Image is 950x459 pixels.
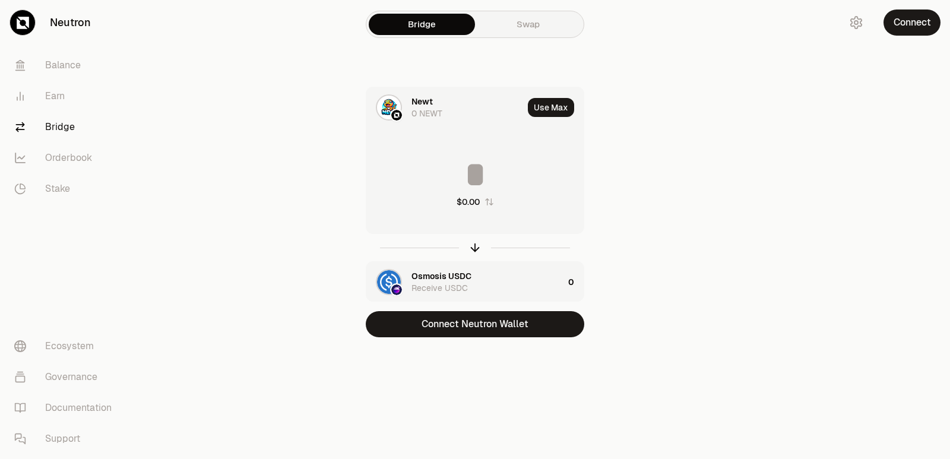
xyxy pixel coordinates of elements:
button: Use Max [528,98,574,117]
img: Neutron Logo [391,110,402,121]
a: Ecosystem [5,331,128,362]
a: Documentation [5,392,128,423]
a: Bridge [5,112,128,143]
button: Connect [883,10,940,36]
a: Swap [475,14,581,35]
a: Earn [5,81,128,112]
img: Osmosis Logo [391,284,402,295]
a: Orderbook [5,143,128,173]
button: USDC LogoOsmosis LogoOsmosis USDCReceive USDC0 [366,262,584,302]
div: $0.00 [457,196,480,208]
a: Support [5,423,128,454]
a: Stake [5,173,128,204]
div: Receive USDC [411,282,468,294]
img: NEWT Logo [377,96,401,119]
div: NEWT LogoNeutron LogoNewt0 NEWT [366,87,523,128]
div: Newt [411,96,433,107]
a: Bridge [369,14,475,35]
div: USDC LogoOsmosis LogoOsmosis USDCReceive USDC [366,262,563,302]
div: 0 [568,262,584,302]
button: $0.00 [457,196,494,208]
img: USDC Logo [377,270,401,294]
a: Balance [5,50,128,81]
a: Governance [5,362,128,392]
button: Connect Neutron Wallet [366,311,584,337]
div: Osmosis USDC [411,270,471,282]
div: 0 NEWT [411,107,442,119]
